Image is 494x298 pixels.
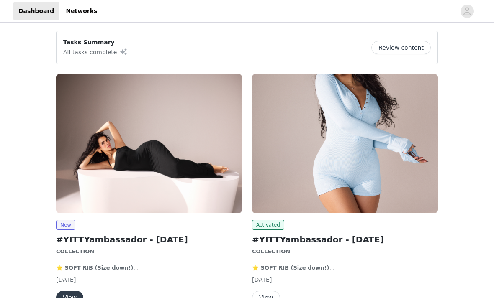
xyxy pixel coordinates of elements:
img: YITTY [56,74,242,213]
div: avatar [463,5,471,18]
img: YITTY [252,74,438,213]
h2: #YITTYambassador - [DATE] [56,233,242,246]
strong: COLLECTION [56,248,94,255]
span: Activated [252,220,284,230]
span: New [56,220,75,230]
span: [DATE] [56,276,76,283]
a: Dashboard [13,2,59,20]
span: [DATE] [252,276,272,283]
p: All tasks complete! [63,47,128,57]
strong: ⭐️ SOFT RIB (Size down!) [56,265,139,271]
strong: COLLECTION [252,248,290,255]
strong: ⭐️ SOFT RIB (Size down!) [252,265,335,271]
a: Networks [61,2,102,20]
button: Review content [371,41,431,54]
p: Tasks Summary [63,38,128,47]
h2: #YITTYambassador - [DATE] [252,233,438,246]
